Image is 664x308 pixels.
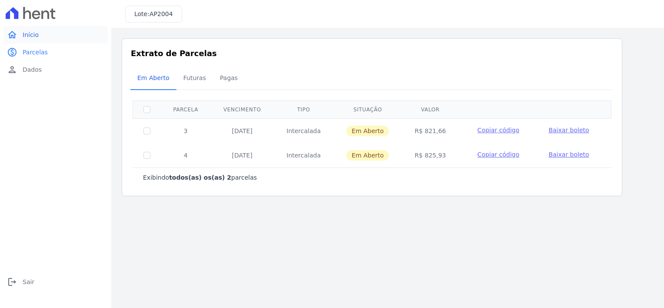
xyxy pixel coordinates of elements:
th: Situação [333,100,402,118]
th: Tipo [274,100,333,118]
i: logout [7,277,17,287]
span: Início [23,30,39,39]
span: Futuras [178,69,211,87]
h3: Lote: [134,10,173,19]
a: personDados [3,61,108,78]
td: [DATE] [211,143,274,167]
td: R$ 821,66 [402,118,458,143]
span: Baixar boleto [548,151,589,158]
a: Pagas [213,67,245,90]
span: Em Aberto [132,69,175,87]
p: Exibindo parcelas [143,173,257,182]
span: Baixar boleto [548,127,589,134]
a: Em Aberto [130,67,176,90]
span: Pagas [215,69,243,87]
a: Baixar boleto [548,150,589,159]
span: Em Aberto [346,126,389,136]
i: person [7,64,17,75]
td: Intercalada [274,143,333,167]
b: todos(as) os(as) 2 [169,174,231,181]
span: Sair [23,278,34,286]
td: Intercalada [274,118,333,143]
h3: Extrato de Parcelas [131,47,613,59]
i: home [7,30,17,40]
span: Copiar código [478,151,519,158]
td: 4 [161,143,211,167]
i: paid [7,47,17,57]
span: Em Aberto [346,150,389,161]
span: Dados [23,65,42,74]
th: Vencimento [211,100,274,118]
th: Parcela [161,100,211,118]
button: Copiar código [469,150,528,159]
a: Baixar boleto [548,126,589,134]
td: 3 [161,118,211,143]
span: Copiar código [478,127,519,134]
td: R$ 825,93 [402,143,458,167]
a: logoutSair [3,273,108,291]
a: Futuras [176,67,213,90]
td: [DATE] [211,118,274,143]
span: AP2004 [149,10,173,17]
a: paidParcelas [3,44,108,61]
span: Parcelas [23,48,48,57]
button: Copiar código [469,126,528,134]
th: Valor [402,100,458,118]
a: homeInício [3,26,108,44]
